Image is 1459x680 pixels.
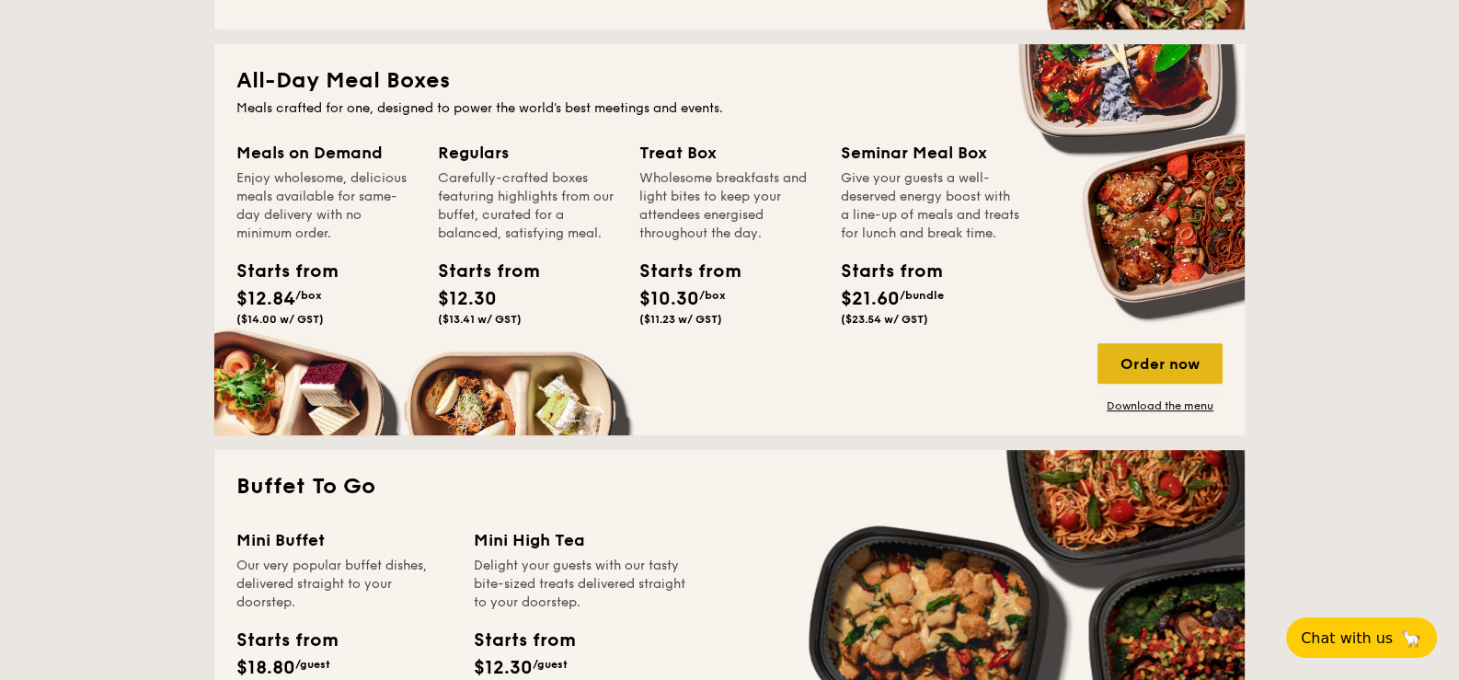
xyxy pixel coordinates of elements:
[438,313,522,326] span: ($13.41 w/ GST)
[639,313,722,326] span: ($11.23 w/ GST)
[841,140,1020,166] div: Seminar Meal Box
[533,658,568,671] span: /guest
[236,657,295,679] span: $18.80
[236,313,324,326] span: ($14.00 w/ GST)
[1097,343,1223,384] div: Order now
[236,169,416,243] div: Enjoy wholesome, delicious meals available for same-day delivery with no minimum order.
[841,169,1020,243] div: Give your guests a well-deserved energy boost with a line-up of meals and treats for lunch and br...
[474,627,574,654] div: Starts from
[841,288,900,310] span: $21.60
[438,288,497,310] span: $12.30
[639,169,819,243] div: Wholesome breakfasts and light bites to keep your attendees energised throughout the day.
[639,258,722,285] div: Starts from
[841,313,928,326] span: ($23.54 w/ GST)
[236,288,295,310] span: $12.84
[236,472,1223,501] h2: Buffet To Go
[236,258,319,285] div: Starts from
[1400,628,1422,649] span: 🦙
[474,657,533,679] span: $12.30
[236,627,337,654] div: Starts from
[236,527,452,553] div: Mini Buffet
[639,140,819,166] div: Treat Box
[438,140,617,166] div: Regulars
[295,658,330,671] span: /guest
[236,99,1223,118] div: Meals crafted for one, designed to power the world's best meetings and events.
[236,557,452,612] div: Our very popular buffet dishes, delivered straight to your doorstep.
[474,557,689,612] div: Delight your guests with our tasty bite-sized treats delivered straight to your doorstep.
[900,289,944,302] span: /bundle
[438,169,617,243] div: Carefully-crafted boxes featuring highlights from our buffet, curated for a balanced, satisfying ...
[699,289,726,302] span: /box
[236,66,1223,96] h2: All-Day Meal Boxes
[841,258,924,285] div: Starts from
[639,288,699,310] span: $10.30
[1301,629,1393,647] span: Chat with us
[438,258,521,285] div: Starts from
[1097,398,1223,413] a: Download the menu
[1286,617,1437,658] button: Chat with us🦙
[295,289,322,302] span: /box
[236,140,416,166] div: Meals on Demand
[474,527,689,553] div: Mini High Tea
